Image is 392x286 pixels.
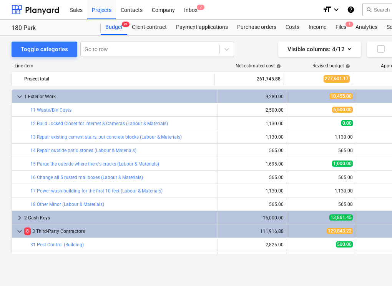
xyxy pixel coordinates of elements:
[221,215,284,221] div: 16,000.00
[221,107,284,113] div: 2,500.00
[322,5,332,14] i: format_size
[101,20,127,35] a: Budget9+
[24,225,214,237] div: 3 Third-Party Contractors
[327,228,353,234] span: 129,843.22
[21,44,68,54] div: Toggle categories
[366,7,372,13] span: search
[30,188,163,194] a: 17 Power-wash building for the first 10 feet (Labour & Materials)
[197,5,204,10] span: 7
[345,22,353,27] span: 1
[30,121,168,126] a: 12 Build Locked Closet for Internet & Cameras (Labour & Materials)
[122,22,130,27] span: 9+
[30,148,136,153] a: 14 Repair outside patio stones (Labour & Materials)
[290,134,353,140] div: 1,130.00
[290,148,353,153] div: 565.00
[312,63,350,69] div: Revised budget
[341,120,353,126] span: 0.00
[171,20,233,35] a: Payment applications
[30,161,159,167] a: 15 Parge the outside where there's cracks (Labour & Materials)
[12,24,91,32] div: 180 Park
[329,214,353,221] span: 13,861.45
[30,202,104,207] a: 18 Other Minor (Labour & Materials)
[221,175,284,180] div: 565.00
[344,64,350,69] span: help
[331,20,351,35] a: Files1
[30,175,143,180] a: 16 Change all 5 rusted mailboxes (Labour & Materials)
[221,148,284,153] div: 565.00
[332,161,353,167] span: 1,000.00
[275,64,281,69] span: help
[24,227,31,235] span: 8
[221,188,284,194] div: 1,130.00
[15,92,24,101] span: keyboard_arrow_down
[347,5,355,14] i: Knowledge base
[336,241,353,248] span: 500.00
[233,20,281,35] a: Purchase orders
[24,90,214,103] div: 1 Exterior Work
[218,73,281,85] div: 261,745.88
[12,63,215,69] div: Line-item
[15,227,24,236] span: keyboard_arrow_down
[24,73,211,85] div: Project total
[221,202,284,207] div: 565.00
[30,134,182,140] a: 13 Repair existing cement stairs, put concrete blocks (Labour & Materials)
[30,107,71,113] a: 11 Waste/Bin Costs
[290,188,353,194] div: 1,130.00
[281,20,304,35] a: Costs
[304,20,331,35] a: Income
[351,20,382,35] a: Analytics
[236,63,281,69] div: Net estimated cost
[331,20,351,35] div: Files
[290,175,353,180] div: 565.00
[324,75,350,82] span: 277,601.17
[221,229,284,234] div: 111,916.88
[290,202,353,207] div: 565.00
[30,242,84,248] a: 31 Pest Control (Building)
[221,134,284,140] div: 1,130.00
[221,161,284,167] div: 1,695.00
[332,107,353,113] span: 5,500.00
[278,42,361,57] button: Visible columns:4/12
[12,42,77,57] button: Toggle categories
[329,93,353,99] span: 10,455.00
[354,249,392,286] iframe: Chat Widget
[221,121,284,126] div: 1,130.00
[287,44,352,54] div: Visible columns : 4/12
[15,213,24,222] span: keyboard_arrow_right
[221,94,284,99] div: 9,280.00
[127,20,171,35] a: Client contract
[221,242,284,248] div: 2,825.00
[24,212,214,224] div: 2 Cash-Keys
[101,20,127,35] div: Budget
[332,5,341,14] i: keyboard_arrow_down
